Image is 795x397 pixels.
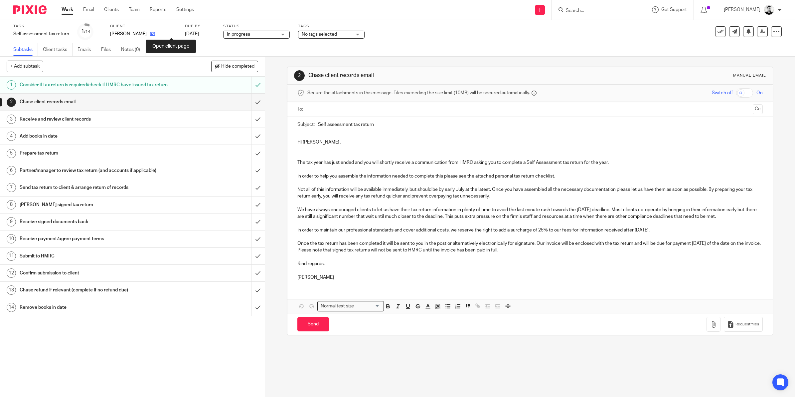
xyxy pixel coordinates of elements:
[7,200,16,209] div: 8
[13,24,69,29] label: Task
[7,132,16,141] div: 4
[20,148,170,158] h1: Prepare tax return
[297,106,305,113] label: To:
[176,6,194,13] a: Settings
[20,217,170,227] h1: Receive signed documents back
[356,303,380,310] input: Search for option
[756,90,763,96] span: On
[712,90,733,96] span: Switch off
[297,227,763,233] p: In order to maintain our professional standards and cover additional costs, we reserve the right ...
[211,61,258,72] button: Hide completed
[223,24,290,29] label: Status
[7,115,16,124] div: 3
[13,31,69,37] div: Self assessment tax return
[297,260,763,267] p: Kind regards,
[150,43,176,56] a: Audit logs
[110,24,177,29] label: Client
[101,43,116,56] a: Files
[7,268,16,278] div: 12
[20,80,170,90] h1: Consider if tax return is required/check if HMRC have issued tax return
[753,104,763,114] button: Cc
[20,285,170,295] h1: Chase refund if relevant (complete if no refund due)
[317,301,384,311] div: Search for option
[20,302,170,312] h1: Remove books in date
[7,285,16,295] div: 13
[129,6,140,13] a: Team
[724,6,760,13] p: [PERSON_NAME]
[20,251,170,261] h1: Submit to HMRC
[297,121,315,128] label: Subject:
[308,72,544,79] h1: Chase client records email
[298,24,365,29] label: Tags
[227,32,250,37] span: In progress
[110,31,147,37] p: [PERSON_NAME]
[81,28,90,35] div: 1
[7,61,43,72] button: + Add subtask
[104,6,119,13] a: Clients
[7,149,16,158] div: 5
[43,43,73,56] a: Client tasks
[13,5,47,14] img: Pixie
[7,251,16,261] div: 11
[20,183,170,193] h1: Send tax return to client & arrange return of records
[297,186,763,200] p: Not all of this information will be available immediately, but should be by early July at the lat...
[185,32,199,36] span: [DATE]
[294,70,305,81] div: 2
[724,317,762,332] button: Request files
[297,139,763,146] p: Hi [PERSON_NAME] ,
[7,303,16,312] div: 14
[20,97,170,107] h1: Chase client records email
[150,6,166,13] a: Reports
[7,80,16,90] div: 1
[185,24,215,29] label: Due by
[661,7,687,12] span: Get Support
[84,30,90,34] small: /14
[7,234,16,243] div: 10
[7,217,16,226] div: 9
[7,166,16,175] div: 6
[20,234,170,244] h1: Receive payment/agree payment terms
[297,240,763,254] p: Once the tax return has been completed it will be sent to you in the post or alternatively electr...
[20,268,170,278] h1: Confirm submission to client
[297,317,329,331] input: Send
[297,159,763,166] p: The tax year has just ended and you will shortly receive a communication from HMRC asking you to ...
[565,8,625,14] input: Search
[78,43,96,56] a: Emails
[121,43,145,56] a: Notes (0)
[319,303,355,310] span: Normal text size
[7,183,16,192] div: 7
[297,173,763,180] p: In order to help you assemble the information needed to complete this please see the attached per...
[83,6,94,13] a: Email
[297,206,763,220] p: We have always encouraged clients to let us have their tax return information in plenty of time t...
[297,274,763,281] p: [PERSON_NAME]
[13,43,38,56] a: Subtasks
[20,114,170,124] h1: Receive and review client records
[221,64,254,69] span: Hide completed
[733,73,766,78] div: Manual email
[764,5,774,15] img: Dave_2025.jpg
[20,200,170,210] h1: [PERSON_NAME] signed tax return
[20,131,170,141] h1: Add books in date
[307,90,530,96] span: Secure the attachments in this message. Files exceeding the size limit (10MB) will be secured aut...
[62,6,73,13] a: Work
[20,166,170,176] h1: Partner/manager to review tax return (and accounts if applicable)
[7,98,16,107] div: 2
[302,32,337,37] span: No tags selected
[735,322,759,327] span: Request files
